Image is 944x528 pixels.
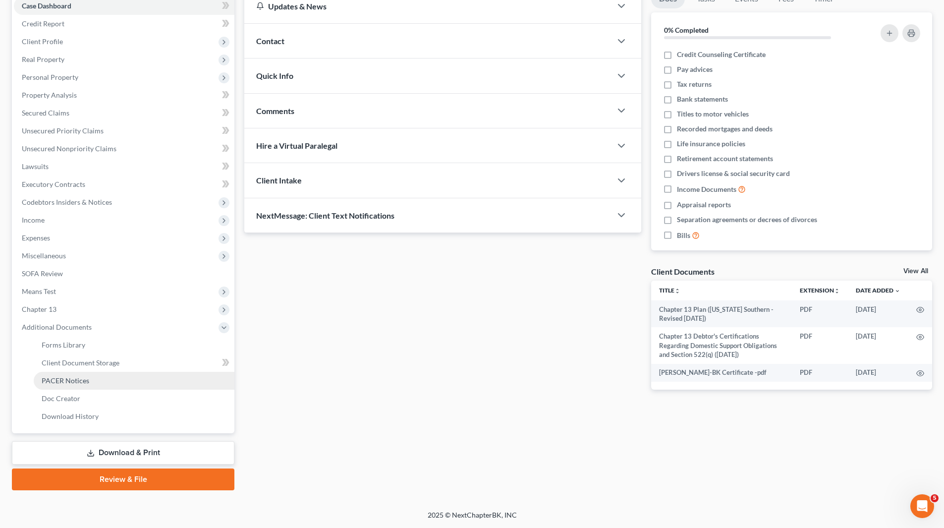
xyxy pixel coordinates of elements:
[14,158,234,176] a: Lawsuits
[22,251,66,260] span: Miscellaneous
[677,124,773,134] span: Recorded mortgages and deeds
[34,354,234,372] a: Client Document Storage
[34,408,234,425] a: Download History
[22,323,92,331] span: Additional Documents
[34,372,234,390] a: PACER Notices
[22,287,56,295] span: Means Test
[677,231,690,240] span: Bills
[677,50,766,59] span: Credit Counseling Certificate
[256,141,337,150] span: Hire a Virtual Paralegal
[651,266,715,277] div: Client Documents
[848,300,908,328] td: [DATE]
[22,162,49,171] span: Lawsuits
[22,1,71,10] span: Case Dashboard
[677,94,728,104] span: Bank statements
[651,300,792,328] td: Chapter 13 Plan ([US_STATE] Southern - Revised [DATE])
[22,305,56,313] span: Chapter 13
[14,140,234,158] a: Unsecured Nonpriority Claims
[677,64,713,74] span: Pay advices
[894,288,900,294] i: expand_more
[792,327,848,363] td: PDF
[659,287,680,294] a: Titleunfold_more
[856,287,900,294] a: Date Added expand_more
[34,336,234,354] a: Forms Library
[14,104,234,122] a: Secured Claims
[22,37,63,46] span: Client Profile
[677,184,736,194] span: Income Documents
[800,287,840,294] a: Extensionunfold_more
[42,412,99,420] span: Download History
[664,26,709,34] strong: 0% Completed
[651,327,792,363] td: Chapter 13 Debtor's Certifications Regarding Domestic Support Obligations and Section 522(q) ([DA...
[256,71,293,80] span: Quick Info
[256,211,394,220] span: NextMessage: Client Text Notifications
[12,441,234,465] a: Download & Print
[848,327,908,363] td: [DATE]
[42,376,89,385] span: PACER Notices
[14,15,234,33] a: Credit Report
[677,79,712,89] span: Tax returns
[14,86,234,104] a: Property Analysis
[677,169,790,178] span: Drivers license & social security card
[910,494,934,518] iframe: Intercom live chat
[848,364,908,382] td: [DATE]
[42,394,80,403] span: Doc Creator
[834,288,840,294] i: unfold_more
[190,510,755,528] div: 2025 © NextChapterBK, INC
[674,288,680,294] i: unfold_more
[22,180,85,188] span: Executory Contracts
[22,269,63,278] span: SOFA Review
[22,73,78,81] span: Personal Property
[792,300,848,328] td: PDF
[42,341,85,349] span: Forms Library
[34,390,234,408] a: Doc Creator
[22,126,104,135] span: Unsecured Priority Claims
[14,176,234,193] a: Executory Contracts
[22,144,116,153] span: Unsecured Nonpriority Claims
[651,364,792,382] td: [PERSON_NAME]-BK Certificate -pdf
[903,268,928,275] a: View All
[22,216,45,224] span: Income
[677,139,745,149] span: Life insurance policies
[677,200,731,210] span: Appraisal reports
[677,109,749,119] span: Titles to motor vehicles
[256,176,302,185] span: Client Intake
[22,55,64,63] span: Real Property
[22,19,64,28] span: Credit Report
[22,198,112,206] span: Codebtors Insiders & Notices
[256,106,294,116] span: Comments
[42,358,119,367] span: Client Document Storage
[22,91,77,99] span: Property Analysis
[22,234,50,242] span: Expenses
[256,1,600,11] div: Updates & News
[12,469,234,490] a: Review & File
[931,494,939,502] span: 5
[677,154,773,164] span: Retirement account statements
[14,265,234,283] a: SOFA Review
[256,36,284,46] span: Contact
[677,215,817,225] span: Separation agreements or decrees of divorces
[14,122,234,140] a: Unsecured Priority Claims
[792,364,848,382] td: PDF
[22,109,69,117] span: Secured Claims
